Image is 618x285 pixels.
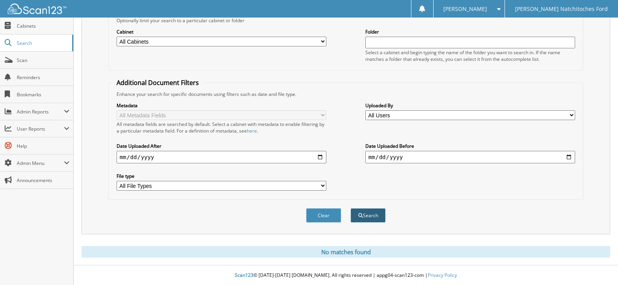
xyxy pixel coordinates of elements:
[117,28,326,35] label: Cabinet
[579,248,618,285] iframe: Chat Widget
[235,272,253,278] span: Scan123
[17,74,69,81] span: Reminders
[365,28,575,35] label: Folder
[365,49,575,62] div: Select a cabinet and begin typing the name of the folder you want to search in. If the name match...
[113,91,579,97] div: Enhance your search for specific documents using filters such as date and file type.
[74,266,618,285] div: © [DATE]-[DATE] [DOMAIN_NAME]. All rights reserved | appg04-scan123-com |
[81,246,610,258] div: No matches found
[365,143,575,149] label: Date Uploaded Before
[17,143,69,149] span: Help
[17,108,64,115] span: Admin Reports
[428,272,457,278] a: Privacy Policy
[117,121,326,134] div: All metadata fields are searched by default. Select a cabinet with metadata to enable filtering b...
[117,151,326,163] input: start
[117,143,326,149] label: Date Uploaded After
[443,7,487,11] span: [PERSON_NAME]
[17,57,69,64] span: Scan
[17,177,69,184] span: Announcements
[515,7,608,11] span: [PERSON_NAME] Natchitoches Ford
[17,160,64,166] span: Admin Menu
[113,17,579,24] div: Optionally limit your search to a particular cabinet or folder
[117,173,326,179] label: File type
[17,91,69,98] span: Bookmarks
[17,40,68,46] span: Search
[117,102,326,109] label: Metadata
[365,102,575,109] label: Uploaded By
[113,78,203,87] legend: Additional Document Filters
[306,208,341,223] button: Clear
[351,208,386,223] button: Search
[17,126,64,132] span: User Reports
[247,127,257,134] a: here
[8,4,66,14] img: scan123-logo-white.svg
[17,23,69,29] span: Cabinets
[365,151,575,163] input: end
